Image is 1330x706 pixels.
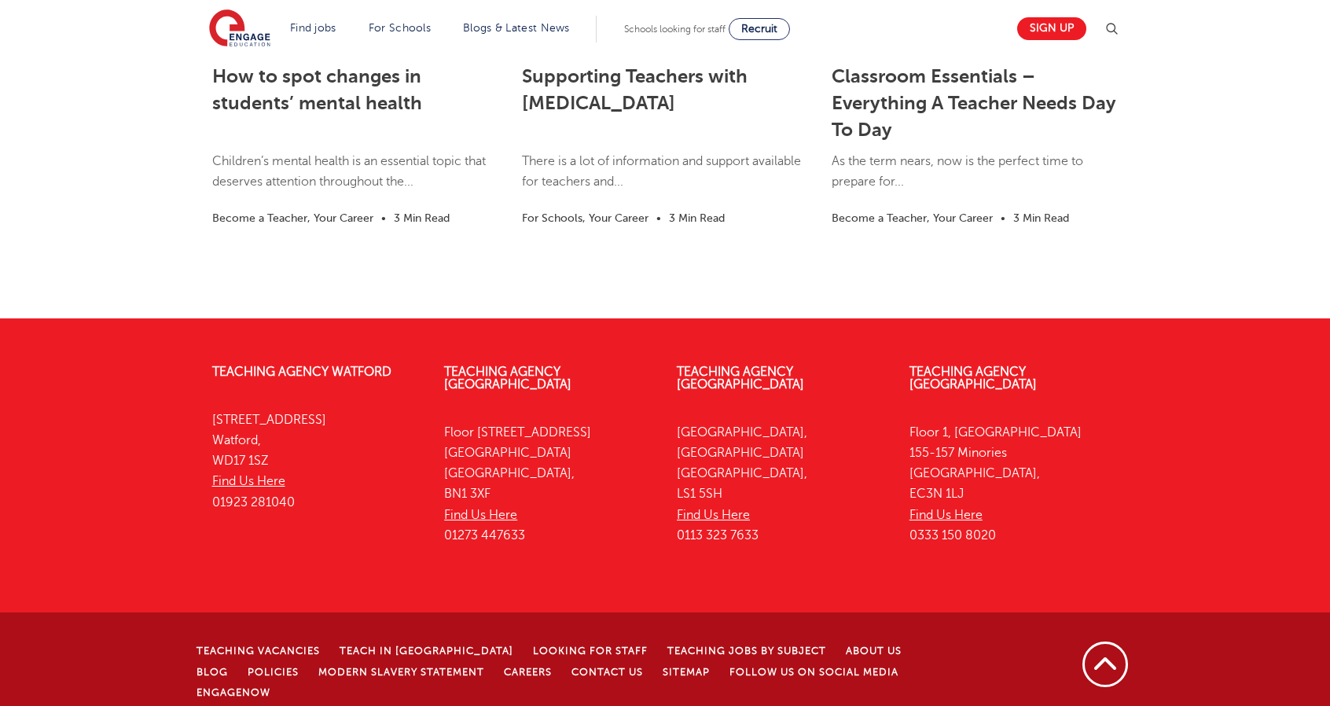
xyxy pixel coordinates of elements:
[212,65,422,114] a: How to spot changes in students’ mental health
[444,365,571,392] a: Teaching Agency [GEOGRAPHIC_DATA]
[729,18,790,40] a: Recruit
[522,65,748,114] a: Supporting Teachers with [MEDICAL_DATA]
[340,645,513,656] a: Teach in [GEOGRAPHIC_DATA]
[444,508,517,522] a: Find Us Here
[212,151,498,208] p: Children’s mental health is an essential topic that deserves attention throughout the...
[533,645,648,656] a: Looking for staff
[909,365,1037,392] a: Teaching Agency [GEOGRAPHIC_DATA]
[832,151,1118,208] p: As the term nears, now is the perfect time to prepare for...
[290,22,336,34] a: Find jobs
[504,667,552,678] a: Careers
[522,209,648,227] li: For Schools, Your Career
[667,645,826,656] a: Teaching jobs by subject
[1013,209,1069,227] li: 3 Min Read
[197,645,320,656] a: Teaching Vacancies
[741,23,777,35] span: Recruit
[522,151,808,208] p: There is a lot of information and support available for teachers and...
[909,508,983,522] a: Find Us Here
[832,65,1116,141] a: Classroom Essentials – Everything A Teacher Needs Day To Day
[677,365,804,392] a: Teaching Agency [GEOGRAPHIC_DATA]
[209,9,270,49] img: Engage Education
[663,667,710,678] a: Sitemap
[624,24,726,35] span: Schools looking for staff
[212,209,373,227] li: Become a Teacher, Your Career
[373,209,394,227] li: •
[832,209,993,227] li: Become a Teacher, Your Career
[571,667,643,678] a: Contact Us
[1017,17,1086,40] a: Sign up
[677,422,886,546] p: [GEOGRAPHIC_DATA], [GEOGRAPHIC_DATA] [GEOGRAPHIC_DATA], LS1 5SH 0113 323 7633
[248,667,299,678] a: Policies
[909,422,1119,546] p: Floor 1, [GEOGRAPHIC_DATA] 155-157 Minories [GEOGRAPHIC_DATA], EC3N 1LJ 0333 150 8020
[444,422,653,546] p: Floor [STREET_ADDRESS] [GEOGRAPHIC_DATA] [GEOGRAPHIC_DATA], BN1 3XF 01273 447633
[463,22,570,34] a: Blogs & Latest News
[648,209,669,227] li: •
[729,667,898,678] a: Follow us on Social Media
[394,209,450,227] li: 3 Min Read
[846,645,902,656] a: About Us
[677,508,750,522] a: Find Us Here
[212,474,285,488] a: Find Us Here
[197,667,228,678] a: Blog
[212,365,391,379] a: Teaching Agency Watford
[318,667,484,678] a: Modern Slavery Statement
[369,22,431,34] a: For Schools
[669,209,725,227] li: 3 Min Read
[197,687,270,698] a: EngageNow
[212,410,421,513] p: [STREET_ADDRESS] Watford, WD17 1SZ 01923 281040
[993,209,1013,227] li: •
